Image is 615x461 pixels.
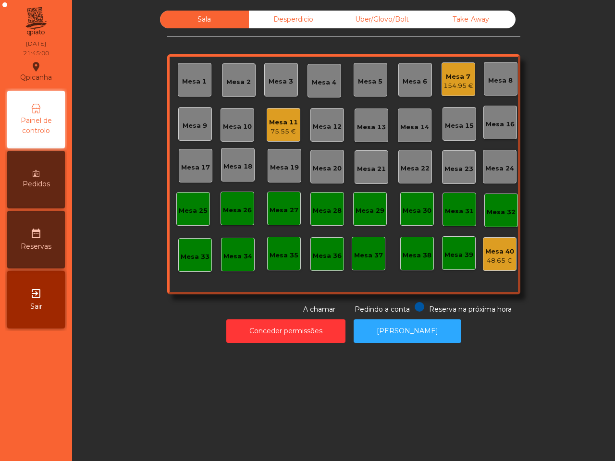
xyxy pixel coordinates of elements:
div: Mesa 4 [312,78,336,87]
div: Mesa 7 [443,72,473,82]
div: Mesa 1 [182,77,207,86]
div: Mesa 6 [403,77,427,86]
div: Mesa 31 [445,206,474,216]
div: Mesa 21 [357,164,386,174]
div: 154.95 € [443,81,473,91]
div: Mesa 36 [313,251,342,261]
div: Desperdicio [249,11,338,28]
div: Mesa 14 [400,122,429,132]
div: [DATE] [26,39,46,48]
div: Mesa 40 [485,247,514,256]
div: 75.55 € [269,127,298,136]
div: Uber/Glovo/Bolt [338,11,427,28]
div: Mesa 35 [270,251,298,260]
img: qpiato [24,5,48,38]
span: Pedindo a conta [355,305,410,314]
div: Mesa 20 [313,164,342,173]
div: Mesa 37 [354,251,383,260]
div: Mesa 16 [486,120,515,129]
span: Reserva na próxima hora [429,305,512,314]
div: Mesa 9 [183,121,207,131]
div: Mesa 2 [226,77,251,87]
div: Mesa 15 [445,121,474,131]
span: Sair [30,302,42,312]
span: A chamar [303,305,335,314]
span: Reservas [21,242,51,252]
div: Mesa 38 [403,251,431,260]
div: Mesa 17 [181,163,210,172]
i: exit_to_app [30,288,42,299]
div: Sala [160,11,249,28]
div: Mesa 24 [485,164,514,173]
div: Mesa 29 [356,206,384,216]
i: location_on [30,61,42,73]
div: Mesa 22 [401,164,430,173]
div: 21:45:00 [23,49,49,58]
div: Mesa 13 [357,122,386,132]
div: Mesa 11 [269,118,298,127]
div: Mesa 26 [223,206,252,215]
div: Mesa 5 [358,77,382,86]
div: Mesa 23 [444,164,473,174]
i: date_range [30,228,42,239]
div: Mesa 33 [181,252,209,262]
div: Mesa 27 [270,206,298,215]
div: Qpicanha [20,60,52,84]
span: Pedidos [23,179,50,189]
div: Mesa 12 [313,122,342,132]
div: Mesa 10 [223,122,252,132]
div: Mesa 30 [403,206,431,216]
div: Mesa 18 [223,162,252,171]
button: Conceder permissões [226,319,345,343]
div: Mesa 34 [223,252,252,261]
button: [PERSON_NAME] [354,319,461,343]
div: Mesa 32 [487,207,516,217]
div: Mesa 39 [444,250,473,260]
span: Painel de controlo [10,116,62,136]
div: Mesa 3 [269,77,293,86]
div: Mesa 25 [179,206,208,216]
div: Mesa 19 [270,163,299,172]
div: Mesa 28 [313,206,342,216]
div: Mesa 8 [488,76,513,85]
div: Take Away [427,11,516,28]
div: 48.65 € [485,256,514,266]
